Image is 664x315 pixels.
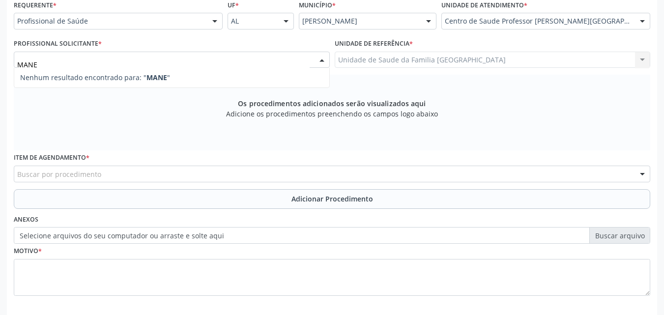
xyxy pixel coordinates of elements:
[14,36,102,52] label: Profissional Solicitante
[14,189,650,209] button: Adicionar Procedimento
[14,244,42,259] label: Motivo
[335,36,413,52] label: Unidade de referência
[14,150,89,166] label: Item de agendamento
[302,16,416,26] span: [PERSON_NAME]
[14,212,38,228] label: Anexos
[231,16,274,26] span: AL
[17,169,101,179] span: Buscar por procedimento
[445,16,630,26] span: Centro de Saude Professor [PERSON_NAME][GEOGRAPHIC_DATA]
[238,98,426,109] span: Os procedimentos adicionados serão visualizados aqui
[226,109,438,119] span: Adicione os procedimentos preenchendo os campos logo abaixo
[17,55,310,75] input: Profissional solicitante
[20,73,170,82] span: Nenhum resultado encontrado para: " "
[291,194,373,204] span: Adicionar Procedimento
[17,16,202,26] span: Profissional de Saúde
[146,73,167,82] strong: MANE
